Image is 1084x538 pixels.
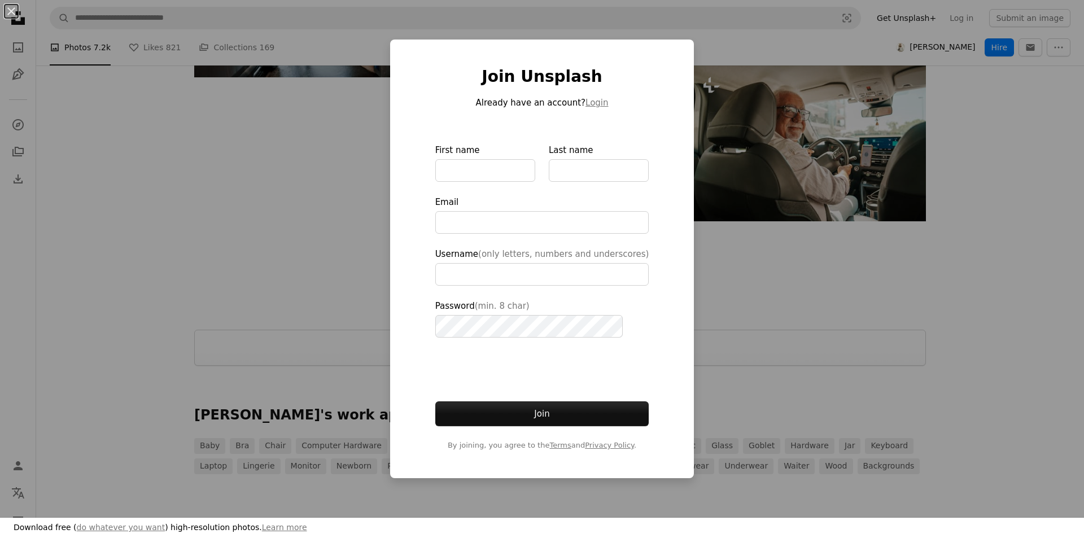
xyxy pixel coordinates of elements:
p: Already have an account? [435,96,649,110]
label: Username [435,247,649,286]
a: Learn more [262,523,307,532]
label: Email [435,195,649,234]
label: Password [435,299,649,338]
input: Email [435,211,649,234]
button: Join [435,401,649,426]
button: Login [585,96,608,110]
input: Username(only letters, numbers and underscores) [435,263,649,286]
label: First name [435,143,535,182]
label: Last name [549,143,649,182]
input: First name [435,159,535,182]
span: (min. 8 char) [475,301,530,311]
h3: Download free ( ) high-resolution photos. [14,522,307,533]
input: Password(min. 8 char) [435,315,623,338]
h1: Join Unsplash [435,67,649,87]
span: By joining, you agree to the and . [435,440,649,451]
input: Last name [549,159,649,182]
a: do whatever you want [77,523,165,532]
span: (only letters, numbers and underscores) [478,249,649,259]
a: Privacy Policy [585,441,634,449]
a: Terms [549,441,571,449]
